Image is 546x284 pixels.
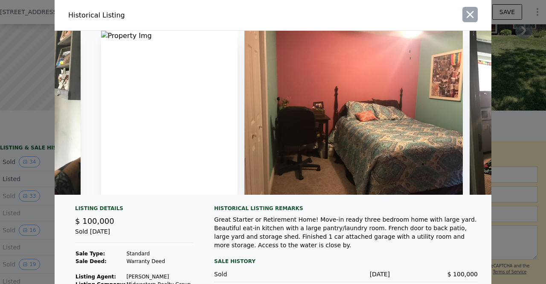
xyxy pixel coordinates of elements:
strong: Listing Agent: [76,274,116,280]
span: $ 100,000 [75,217,114,225]
img: Property Img [101,31,238,195]
td: Standard [126,250,191,258]
div: Historical Listing [68,10,270,20]
img: Property Img [244,31,463,195]
div: Sale History [214,256,478,266]
div: [DATE] [302,270,390,278]
div: Historical Listing remarks [214,205,478,212]
div: Great Starter or Retirement Home! Move-in ready three bedroom home with large yard. Beautiful eat... [214,215,478,249]
td: Warranty Deed [126,258,191,265]
div: Listing Details [75,205,194,215]
strong: Sale Deed: [76,258,107,264]
div: Sold [DATE] [75,227,194,243]
strong: Sale Type: [76,251,105,257]
div: Sold [214,270,302,278]
span: $ 100,000 [447,271,478,278]
td: [PERSON_NAME] [126,273,191,281]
